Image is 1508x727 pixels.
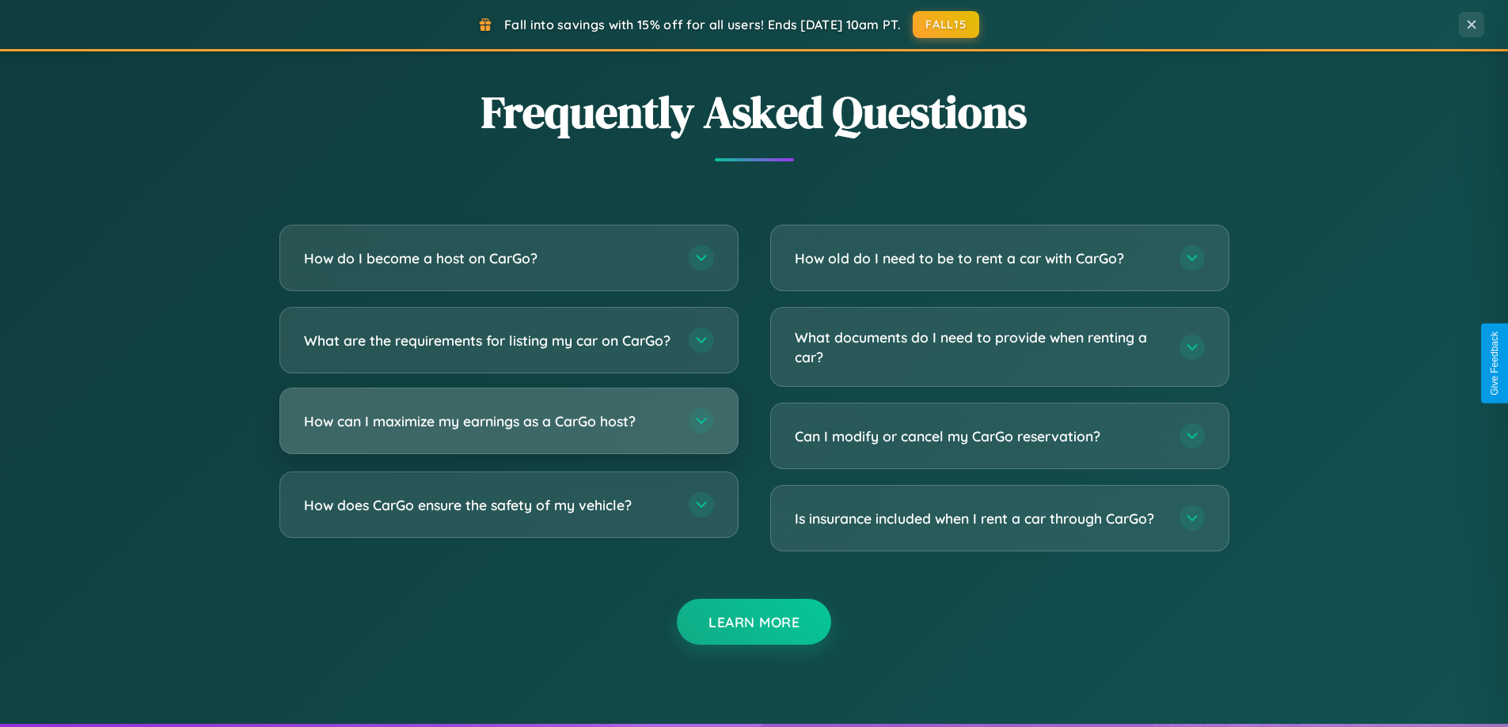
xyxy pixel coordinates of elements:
[1489,331,1500,396] div: Give Feedback
[304,411,673,431] h3: How can I maximize my earnings as a CarGo host?
[677,599,831,645] button: Learn More
[913,11,979,38] button: FALL15
[504,17,901,32] span: Fall into savings with 15% off for all users! Ends [DATE] 10am PT.
[795,328,1164,366] h3: What documents do I need to provide when renting a car?
[304,495,673,515] h3: How does CarGo ensure the safety of my vehicle?
[304,331,673,350] h3: What are the requirements for listing my car on CarGo?
[304,248,673,268] h3: How do I become a host on CarGo?
[795,509,1164,528] h3: Is insurance included when I rent a car through CarGo?
[795,426,1164,446] h3: Can I modify or cancel my CarGo reservation?
[279,81,1229,142] h2: Frequently Asked Questions
[795,248,1164,268] h3: How old do I need to be to rent a car with CarGo?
